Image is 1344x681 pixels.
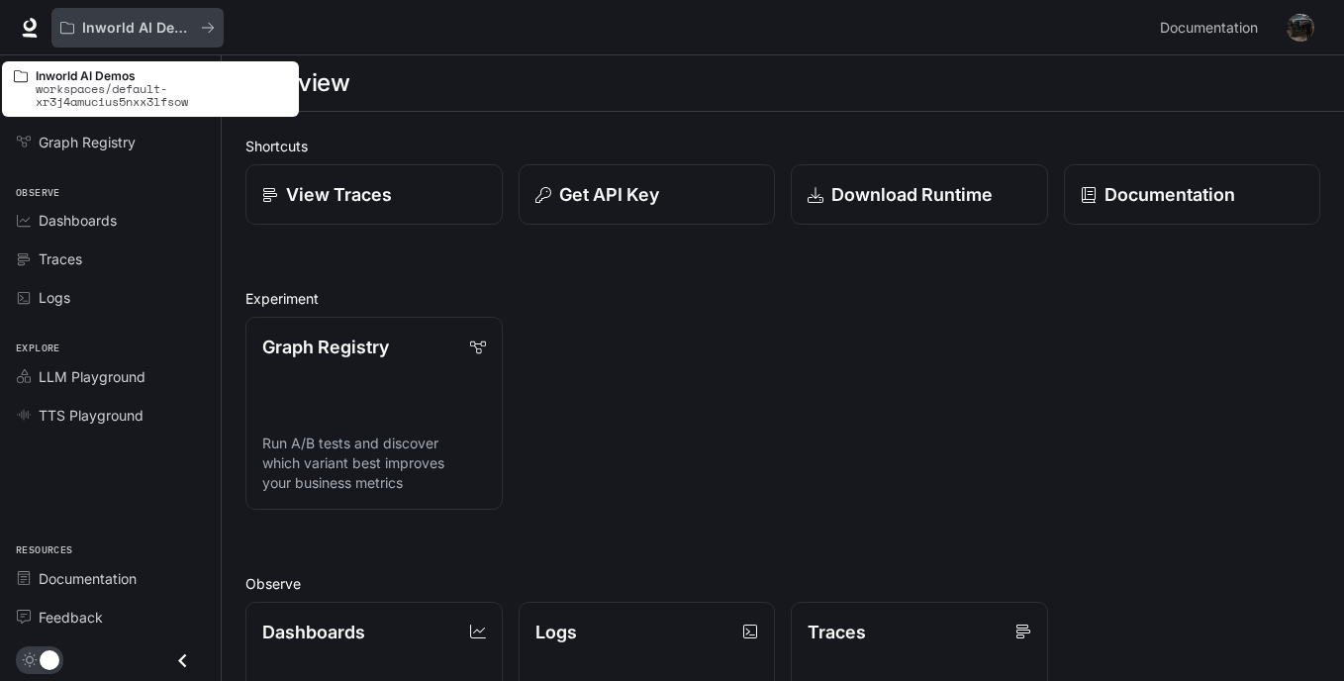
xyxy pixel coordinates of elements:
[39,366,145,387] span: LLM Playground
[39,405,144,426] span: TTS Playground
[559,181,659,208] p: Get API Key
[1064,164,1321,225] a: Documentation
[8,242,213,276] a: Traces
[8,125,213,159] a: Graph Registry
[286,181,392,208] p: View Traces
[831,181,993,208] p: Download Runtime
[36,69,287,82] p: Inworld AI Demos
[519,164,776,225] button: Get API Key
[1281,8,1320,48] button: User avatar
[262,334,389,360] p: Graph Registry
[245,573,1320,594] h2: Observe
[262,619,365,645] p: Dashboards
[51,8,224,48] button: All workspaces
[8,359,213,394] a: LLM Playground
[39,210,117,231] span: Dashboards
[1104,181,1235,208] p: Documentation
[8,280,213,315] a: Logs
[39,607,103,628] span: Feedback
[8,398,213,433] a: TTS Playground
[245,164,503,225] a: View Traces
[82,20,193,37] p: Inworld AI Demos
[160,640,205,681] button: Close drawer
[1152,8,1273,48] a: Documentation
[808,619,866,645] p: Traces
[39,132,136,152] span: Graph Registry
[535,619,577,645] p: Logs
[245,136,1320,156] h2: Shortcuts
[1160,16,1258,41] span: Documentation
[39,287,70,308] span: Logs
[8,561,213,596] a: Documentation
[39,568,137,589] span: Documentation
[262,434,486,493] p: Run A/B tests and discover which variant best improves your business metrics
[245,288,1320,309] h2: Experiment
[40,648,59,670] span: Dark mode toggle
[39,248,82,269] span: Traces
[8,203,213,238] a: Dashboards
[245,317,503,510] a: Graph RegistryRun A/B tests and discover which variant best improves your business metrics
[1287,14,1314,42] img: User avatar
[791,164,1048,225] a: Download Runtime
[36,82,287,108] p: workspaces/default-xr3j4amucius5nxx3lfsow
[8,600,213,634] a: Feedback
